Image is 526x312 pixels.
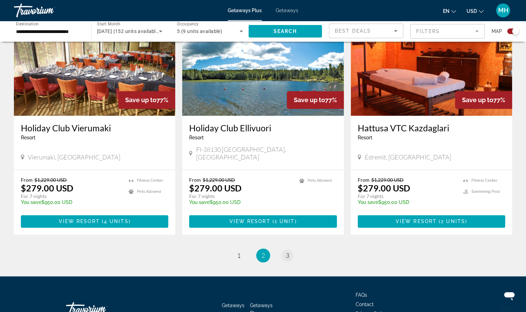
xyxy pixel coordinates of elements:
span: Search [273,28,297,34]
span: Best Deals [335,28,371,34]
div: 77% [455,91,512,109]
a: FAQs [356,292,367,297]
span: Vierumaki, [GEOGRAPHIC_DATA] [28,153,120,161]
span: Resort [358,135,372,140]
a: Hattusa VTC Kazdaglari [358,123,505,133]
p: $950.00 USD [21,199,122,205]
div: 77% [118,91,175,109]
span: Occupancy [177,22,199,26]
span: Start Month [97,22,120,26]
img: A830O01X.jpg [351,5,512,116]
span: From [189,177,201,183]
a: Getaways [222,302,244,308]
button: Change currency [467,6,484,16]
span: $1,229.00 USD [371,177,404,183]
span: Fitness Center [471,178,497,183]
span: Pets Allowed [137,189,161,194]
span: Resort [189,135,204,140]
span: 2 units [441,219,465,224]
span: ( ) [270,219,297,224]
img: A123E01X.jpg [182,5,343,116]
button: Change language [443,6,456,16]
button: Search [249,25,322,38]
a: Holiday Club Vierumaki [21,123,168,133]
span: From [358,177,370,183]
span: View Resort [396,219,437,224]
p: $950.00 USD [189,199,292,205]
span: Fitness Center [137,178,163,183]
span: 4 units [104,219,129,224]
span: Save up to [462,96,493,104]
p: For 7 nights [21,193,122,199]
span: MH [498,7,508,14]
span: ( ) [100,219,131,224]
a: Holiday Club Ellivuori [189,123,337,133]
p: For 7 nights [189,193,292,199]
span: View Resort [59,219,100,224]
span: Swimming Pool [471,189,500,194]
span: 3 [286,252,289,259]
nav: Pagination [14,248,512,262]
button: User Menu [494,3,512,18]
span: Map [492,26,502,36]
a: Travorium [14,1,83,19]
span: $1,229.00 USD [203,177,235,183]
div: 77% [287,91,344,109]
span: 1 unit [275,219,295,224]
p: $279.00 USD [21,183,73,193]
span: Pets Allowed [308,178,332,183]
span: $1,229.00 USD [34,177,67,183]
button: View Resort(2 units) [358,215,505,228]
span: 2 [261,252,265,259]
a: Contact [356,301,374,307]
button: View Resort(1 unit) [189,215,337,228]
span: en [443,8,450,14]
p: $279.00 USD [189,183,242,193]
span: From [21,177,33,183]
img: DH75O01X.jpg [14,5,175,116]
iframe: Button to launch messaging window [498,284,520,306]
p: $950.00 USD [358,199,456,205]
span: View Resort [229,219,270,224]
span: [DATE] (152 units available) [97,28,160,34]
span: You save [189,199,210,205]
span: Destination [16,21,39,26]
a: Getaways [276,8,298,13]
span: 5 (9 units available) [177,28,222,34]
span: FI-38130 [GEOGRAPHIC_DATA], [GEOGRAPHIC_DATA] [196,146,337,161]
span: ( ) [437,219,467,224]
mat-select: Sort by [335,27,397,35]
span: 1 [237,252,241,259]
span: Resort [21,135,35,140]
span: Save up to [294,96,325,104]
p: For 7 nights [358,193,456,199]
span: You save [358,199,378,205]
span: Save up to [125,96,156,104]
button: View Resort(4 units) [21,215,168,228]
span: USD [467,8,477,14]
a: Getaways Plus [228,8,262,13]
button: Filter [410,24,485,39]
p: $279.00 USD [358,183,410,193]
span: Edremit, [GEOGRAPHIC_DATA] [365,153,451,161]
span: You save [21,199,41,205]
